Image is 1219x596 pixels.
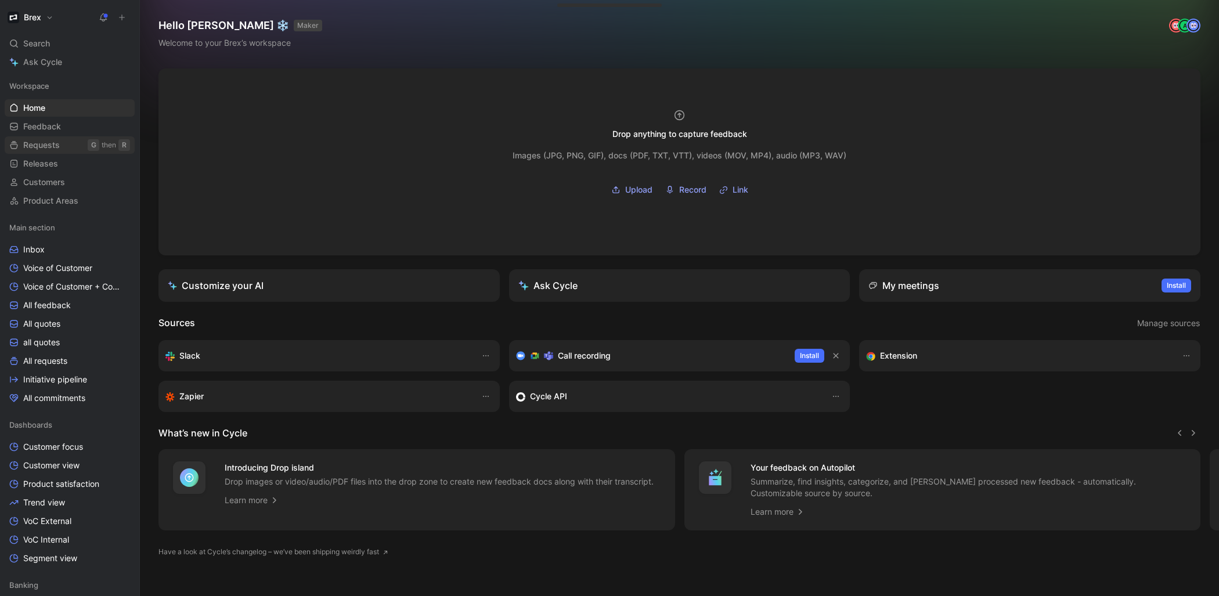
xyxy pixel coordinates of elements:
a: Voice of Customer [5,259,135,277]
a: Ask Cycle [5,53,135,71]
h2: What’s new in Cycle [158,426,247,440]
a: VoC External [5,512,135,530]
span: Segment view [23,552,77,564]
img: avatar [1170,20,1182,31]
a: All feedback [5,297,135,314]
h3: Cycle API [530,389,567,403]
h3: Extension [880,349,917,363]
a: VoC Internal [5,531,135,548]
span: Feedback [23,121,61,132]
a: All commitments [5,389,135,407]
button: Install [795,349,824,363]
div: Workspace [5,77,135,95]
div: Drop anything to capture feedback [612,127,747,141]
button: MAKER [294,20,322,31]
button: Manage sources [1137,316,1200,331]
a: Customer view [5,457,135,474]
div: R [118,139,130,151]
span: Search [23,37,50,50]
a: Feedback [5,118,135,135]
span: Customer focus [23,441,83,453]
span: Voice of Customer + Commercial NRR Feedback [23,281,124,292]
span: All quotes [23,318,60,330]
div: Dashboards [5,416,135,434]
div: Capture feedback from thousands of sources with Zapier (survey results, recordings, sheets, etc). [165,389,470,403]
h3: Zapier [179,389,204,403]
span: Main section [9,222,55,233]
span: Install [800,350,819,362]
div: DashboardsCustomer focusCustomer viewProduct satisfactionTrend viewVoC ExternalVoC InternalSegmen... [5,416,135,567]
span: Product Areas [23,195,78,207]
a: Customer focus [5,438,135,456]
a: Have a look at Cycle’s changelog – we’ve been shipping weirdly fast [158,546,388,558]
div: Images (JPG, PNG, GIF), docs (PDF, TXT, VTT), videos (MOV, MP4), audio (MP3, WAV) [513,149,846,162]
a: Customers [5,174,135,191]
span: Upload [625,183,652,197]
div: Record & transcribe meetings from Zoom, Meet & Teams. [516,349,786,363]
div: Main sectionInboxVoice of CustomerVoice of Customer + Commercial NRR FeedbackAll feedbackAll quot... [5,219,135,407]
span: Dashboards [9,419,52,431]
div: My meetings [868,279,939,292]
span: Initiative pipeline [23,374,87,385]
span: VoC External [23,515,71,527]
button: Install [1162,279,1191,292]
span: Install [1167,280,1186,291]
span: Requests [23,139,60,151]
h4: Introducing Drop island [225,461,654,475]
div: G [88,139,99,151]
span: Workspace [9,80,49,92]
a: Product Areas [5,192,135,209]
span: All feedback [23,299,71,311]
a: All requests [5,352,135,370]
span: Customer view [23,460,80,471]
a: RequestsGthenR [5,136,135,154]
span: Ask Cycle [23,55,62,69]
div: Customize your AI [168,279,264,292]
a: Inbox [5,241,135,258]
a: Learn more [225,493,279,507]
p: Drop images or video/audio/PDF files into the drop zone to create new feedback docs along with th... [225,476,654,487]
a: Releases [5,155,135,172]
div: Main section [5,219,135,236]
a: Product satisfaction [5,475,135,493]
a: Segment view [5,550,135,567]
span: All commitments [23,392,85,404]
a: all quotes [5,334,135,351]
span: Trend view [23,497,65,508]
div: Ask Cycle [518,279,578,292]
img: avatar [1188,20,1199,31]
a: Customize your AI [158,269,500,302]
a: Initiative pipeline [5,371,135,388]
div: Welcome to your Brex’s workspace [158,36,322,50]
span: Record [679,183,706,197]
h1: Brex [24,12,41,23]
a: Learn more [751,505,805,519]
div: Search [5,35,135,52]
a: Voice of Customer + Commercial NRR Feedback [5,278,135,295]
h2: Sources [158,316,195,331]
button: Record [661,181,711,198]
h4: Your feedback on Autopilot [751,461,1187,475]
span: Customers [23,176,65,188]
button: Upload [607,181,657,198]
span: Product satisfaction [23,478,99,490]
a: Home [5,99,135,117]
span: Manage sources [1137,316,1200,330]
a: All quotes [5,315,135,333]
div: Capture feedback from anywhere on the web [866,349,1170,363]
div: Banking [5,576,135,594]
h1: Hello [PERSON_NAME] ❄️ [158,19,322,32]
button: Link [715,181,752,198]
span: Voice of Customer [23,262,92,274]
h3: Call recording [558,349,611,363]
div: A [1179,20,1191,31]
span: Inbox [23,244,45,255]
span: VoC Internal [23,534,69,546]
div: Sync your customers, send feedback and get updates in Slack [165,349,470,363]
a: Trend view [5,494,135,511]
p: Summarize, find insights, categorize, and [PERSON_NAME] processed new feedback - automatically. C... [751,476,1187,499]
span: all quotes [23,337,60,348]
h3: Slack [179,349,200,363]
button: BrexBrex [5,9,56,26]
img: Brex [8,12,19,23]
